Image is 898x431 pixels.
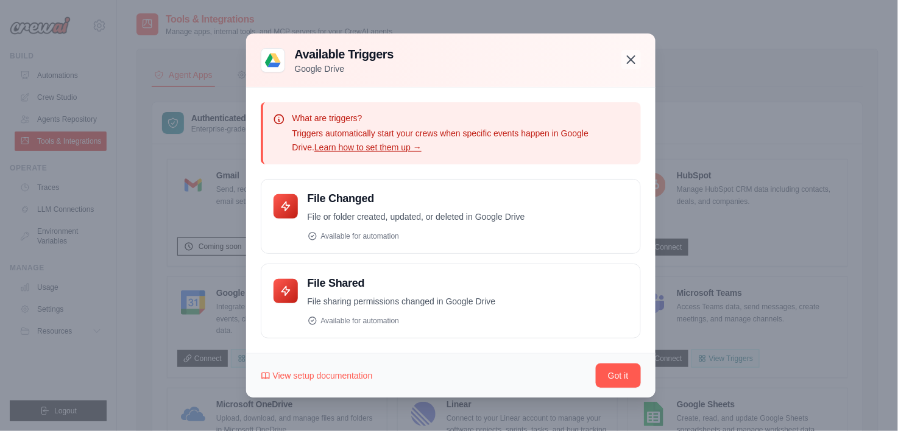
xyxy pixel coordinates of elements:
[273,370,373,382] span: View setup documentation
[261,370,373,382] a: View setup documentation
[837,373,898,431] iframe: Chat Widget
[261,48,285,72] img: Google Drive
[292,112,631,124] p: What are triggers?
[308,276,628,290] h4: File Shared
[308,192,628,206] h4: File Changed
[308,295,628,309] p: File sharing permissions changed in Google Drive
[292,127,631,155] p: Triggers automatically start your crews when specific events happen in Google Drive.
[308,210,628,224] p: File or folder created, updated, or deleted in Google Drive
[308,231,628,241] div: Available for automation
[295,46,394,63] h3: Available Triggers
[314,142,422,152] a: Learn how to set them up →
[295,63,394,75] p: Google Drive
[308,316,628,326] div: Available for automation
[596,363,640,388] button: Got it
